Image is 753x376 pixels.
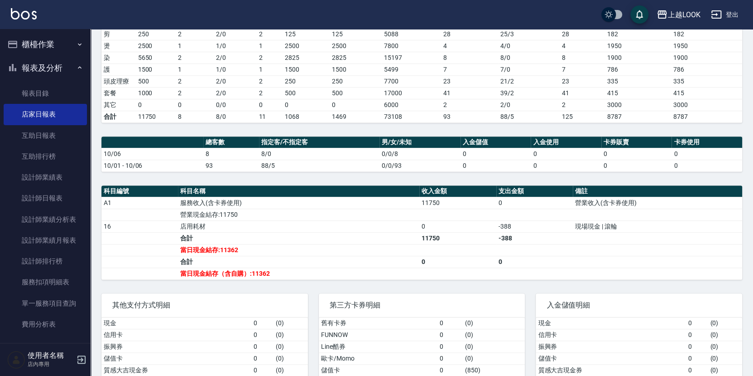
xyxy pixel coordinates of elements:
td: 0 [496,197,573,209]
table: a dense table [101,137,742,172]
a: 單一服務項目查詢 [4,293,87,314]
td: ( 0 ) [708,317,742,329]
td: 41 [560,87,605,99]
td: 2 [256,28,283,40]
td: 5650 [136,52,176,63]
td: 2 / 0 [214,87,256,99]
td: 0 [531,148,601,160]
a: 服務扣項明細表 [4,272,87,293]
th: 科目名稱 [178,186,419,197]
td: 0/0/93 [379,160,460,171]
td: ( 0 ) [463,329,525,341]
td: 2 / 0 [214,52,256,63]
a: 設計師業績月報表 [4,230,87,251]
td: 0 [437,329,463,341]
td: 2 / 0 [214,28,256,40]
button: 櫃檯作業 [4,33,87,56]
td: 21 / 2 [498,75,560,87]
td: -388 [496,232,573,244]
td: ( 0 ) [708,329,742,341]
td: A1 [101,197,178,209]
span: 入金儲值明細 [547,301,731,310]
td: 88/5 [498,111,560,122]
a: 報表目錄 [4,83,87,104]
td: 23 [560,75,605,87]
h5: 使用者名稱 [28,351,74,360]
th: 科目編號 [101,186,178,197]
td: 0 [330,99,382,111]
td: 250 [283,75,330,87]
td: 服務收入(含卡券使用) [178,197,419,209]
td: 套餐 [101,87,136,99]
td: ( 0 ) [273,317,308,329]
td: 1 / 0 [214,63,256,75]
td: 415 [605,87,671,99]
td: 8 [176,111,214,122]
td: 儲值卡 [536,352,686,364]
td: ( 0 ) [273,352,308,364]
td: 現金 [536,317,686,329]
a: 設計師業績分析表 [4,209,87,230]
td: 2825 [330,52,382,63]
td: 1900 [605,52,671,63]
td: 振興券 [536,341,686,352]
td: 8 [560,52,605,63]
td: Line酷券 [319,341,437,352]
td: 335 [605,75,671,87]
td: 7 / 0 [498,63,560,75]
td: 125 [330,28,382,40]
td: 7800 [382,40,441,52]
td: 11750 [419,232,496,244]
button: 報表及分析 [4,56,87,80]
a: 互助排行榜 [4,146,87,167]
td: 當日現金結存（含自購）:11362 [178,268,419,279]
td: 73108 [382,111,441,122]
td: 28 [560,28,605,40]
a: 設計師日報表 [4,188,87,209]
td: 0 [686,352,708,364]
td: 剪 [101,28,136,40]
td: 0 / 0 [214,99,256,111]
td: 2500 [136,40,176,52]
a: 費用分析表 [4,314,87,335]
td: 11750 [136,111,176,122]
th: 卡券販賣 [601,137,672,148]
td: ( 0 ) [463,317,525,329]
td: 0 [136,99,176,111]
td: 4 / 0 [498,40,560,52]
td: 15197 [382,52,441,63]
td: 182 [605,28,671,40]
th: 備註 [573,186,742,197]
img: Person [7,351,25,369]
a: 店家日報表 [4,104,87,125]
td: 335 [671,75,742,87]
td: 250 [330,75,382,87]
td: ( 850 ) [463,364,525,376]
td: 786 [605,63,671,75]
td: ( 0 ) [708,341,742,352]
td: 6000 [382,99,441,111]
td: 合計 [101,111,136,122]
td: 當日現金結存:11362 [178,244,419,256]
table: a dense table [101,186,742,280]
td: 2 [560,99,605,111]
td: 0 [496,256,573,268]
td: 0 [251,352,273,364]
th: 入金使用 [531,137,601,148]
td: 1068 [283,111,330,122]
td: 1000 [136,87,176,99]
td: 182 [671,28,742,40]
td: 500 [136,75,176,87]
td: 1950 [671,40,742,52]
td: 現場現金 | 滾輪 [573,220,742,232]
td: 儲值卡 [319,364,437,376]
td: 0 [686,317,708,329]
td: 415 [671,87,742,99]
td: FUNNOW [319,329,437,341]
td: 0 [671,148,742,160]
th: 支出金額 [496,186,573,197]
td: 1900 [671,52,742,63]
td: 振興券 [101,341,251,352]
td: 8/0 [214,111,256,122]
td: 250 [136,28,176,40]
